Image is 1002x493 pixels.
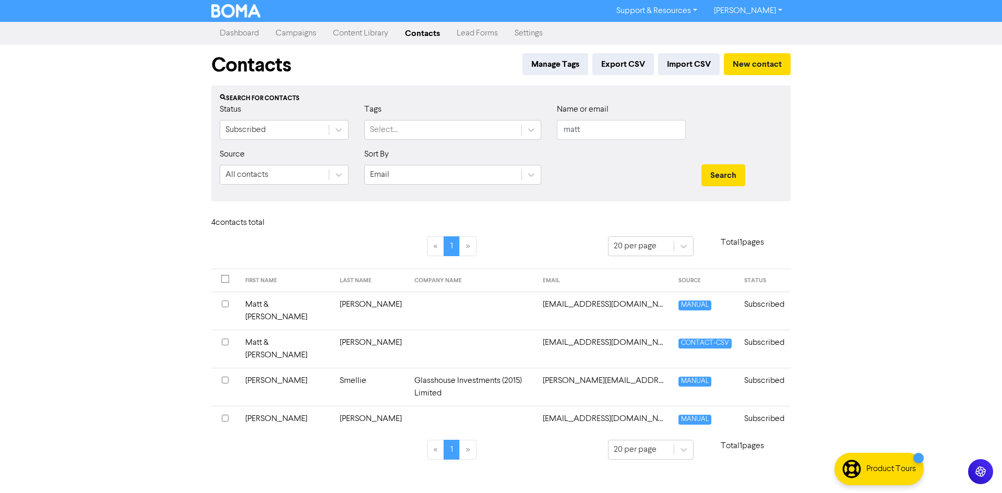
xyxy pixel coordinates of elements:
[397,23,448,44] a: Contacts
[333,269,408,292] th: LAST NAME
[536,292,672,330] td: mattcorlettbuilding@gmail.com
[267,23,325,44] a: Campaigns
[211,218,295,228] h6: 4 contact s total
[694,236,791,249] p: Total 1 pages
[536,406,672,431] td: quick-308@hotmail.com
[444,236,460,256] a: Page 1 is your current page
[678,415,711,425] span: MANUAL
[364,148,389,161] label: Sort By
[333,368,408,406] td: Smellie
[408,368,536,406] td: Glasshouse Investments (2015) Limited
[211,23,267,44] a: Dashboard
[658,53,720,75] button: Import CSV
[522,53,588,75] button: Manage Tags
[614,240,657,252] div: 20 per page
[678,339,732,348] span: CONTACT-CSV
[239,368,333,406] td: [PERSON_NAME]
[738,269,791,292] th: STATUS
[557,103,609,116] label: Name or email
[506,23,551,44] a: Settings
[678,377,711,387] span: MANUAL
[408,269,536,292] th: COMPANY NAME
[364,103,381,116] label: Tags
[220,103,241,116] label: Status
[370,169,389,181] div: Email
[448,23,506,44] a: Lead Forms
[225,169,268,181] div: All contacts
[239,330,333,368] td: Matt & [PERSON_NAME]
[694,440,791,452] p: Total 1 pages
[738,292,791,330] td: Subscribed
[724,53,791,75] button: New contact
[239,269,333,292] th: FIRST NAME
[672,269,738,292] th: SOURCE
[706,3,791,19] a: [PERSON_NAME]
[444,440,460,460] a: Page 1 is your current page
[738,406,791,431] td: Subscribed
[211,4,260,18] img: BOMA Logo
[536,269,672,292] th: EMAIL
[592,53,654,75] button: Export CSV
[333,330,408,368] td: [PERSON_NAME]
[370,124,398,136] div: Select...
[333,406,408,431] td: [PERSON_NAME]
[220,148,245,161] label: Source
[239,406,333,431] td: [PERSON_NAME]
[536,368,672,406] td: matt.smellie@xtra.co.nz
[950,443,1002,493] iframe: Chat Widget
[738,368,791,406] td: Subscribed
[325,23,397,44] a: Content Library
[536,330,672,368] td: matt@sfmoffice.co.nz
[225,124,266,136] div: Subscribed
[701,164,745,186] button: Search
[239,292,333,330] td: Matt & [PERSON_NAME]
[738,330,791,368] td: Subscribed
[614,443,657,456] div: 20 per page
[678,300,711,310] span: MANUAL
[220,94,782,103] div: Search for contacts
[211,53,291,77] h1: Contacts
[608,3,706,19] a: Support & Resources
[333,292,408,330] td: [PERSON_NAME]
